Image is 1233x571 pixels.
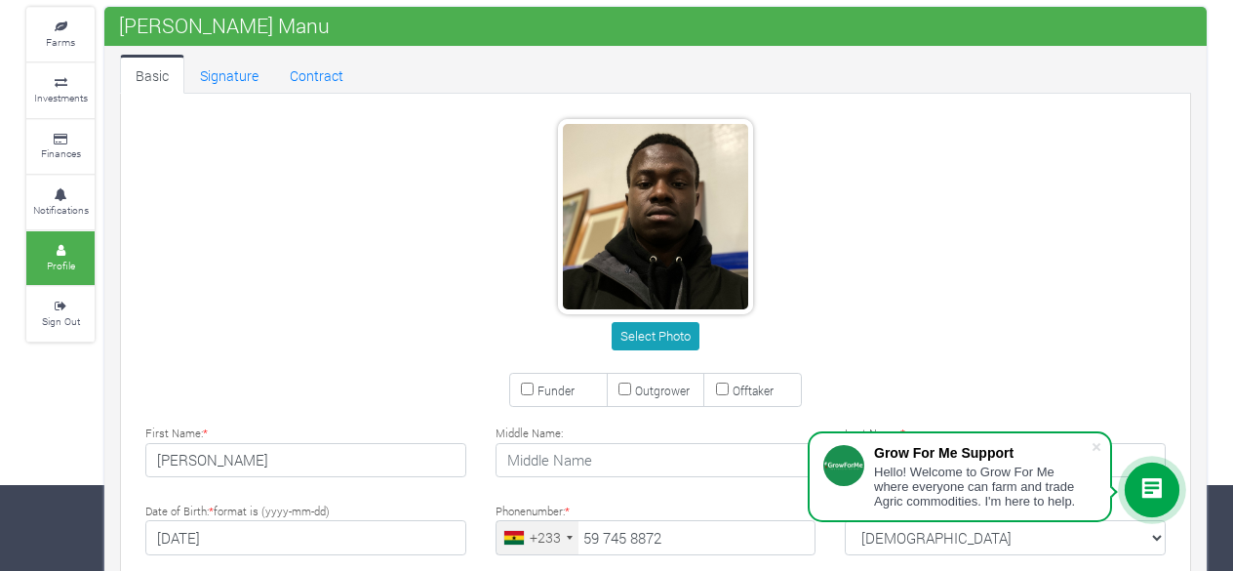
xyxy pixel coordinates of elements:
small: Funder [537,383,575,398]
div: Ghana (Gaana): +233 [497,521,578,554]
label: First Name: [145,426,208,442]
input: Outgrower [618,383,631,395]
small: Outgrower [635,383,690,398]
small: Offtaker [733,383,774,398]
a: Profile [26,231,95,285]
small: Notifications [33,203,89,217]
a: Basic [120,55,184,94]
a: Sign Out [26,287,95,341]
label: Last Name: [845,426,905,442]
a: Notifications [26,176,95,229]
a: Finances [26,120,95,174]
input: Phone Number [496,520,816,555]
input: Middle Name [496,443,816,478]
label: Middle Name: [496,426,563,442]
small: Profile [47,259,75,272]
button: Select Photo [612,322,698,350]
a: Contract [274,55,359,94]
a: Farms [26,8,95,61]
small: Sign Out [42,314,80,328]
small: Finances [41,146,81,160]
a: Investments [26,63,95,117]
a: Signature [184,55,274,94]
small: Farms [46,35,75,49]
div: +233 [530,527,561,548]
input: Type Date of Birth (YYYY-MM-DD) [145,520,466,555]
input: Offtaker [716,383,729,395]
label: Phonenumber: [496,504,570,520]
div: Hello! Welcome to Grow For Me where everyone can farm and trade Agric commodities. I'm here to help. [874,465,1091,509]
input: First Name [145,443,466,478]
div: Grow For Me Support [874,445,1091,461]
small: Investments [34,91,88,104]
label: Date of Birth: format is (yyyy-mm-dd) [145,504,330,520]
input: Funder [521,383,534,395]
span: [PERSON_NAME] Manu [114,6,335,45]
